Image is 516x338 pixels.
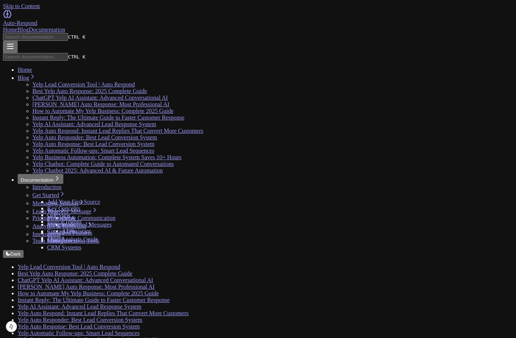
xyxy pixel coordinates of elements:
a: Yelp Business Automation: Complete System Saves 10+ Hours [32,154,181,160]
a: Documentation [29,26,65,33]
a: CRM Systems [47,244,81,250]
a: Yelp Auto Response: Best Lead Conversion System [18,323,140,330]
a: Pricing [32,215,49,221]
a: Best Yelp Auto Response: 2025 Complete Guide [18,270,132,277]
div: Auto-Respond [3,20,513,26]
input: Search documentation… [3,53,68,61]
a: Get Started [32,192,66,198]
a: ChatGPT Yelp AI Assistant: Advanced Conversational AI [32,95,168,101]
a: How to Automate My Yelp Business: Complete 2025 Guide [32,108,174,114]
a: Integrations [32,231,67,237]
a: Advanced Features [47,230,92,236]
a: Yelp Automatic Follow-ups: Smart Lead Sequences [32,147,154,154]
a: Blog [18,75,36,81]
kbd: CTRL K [68,54,85,60]
button: Menu [3,41,18,53]
kbd: CTRL K [68,34,85,40]
a: How to Automate My Yelp Business: Complete 2025 Guide [18,290,159,296]
a: Instant Reply: The Ultimate Guide to Faster Customer Response [18,297,170,303]
a: Yelp Auto Respond: Instant Lead Replies That Convert More Customers [18,310,188,316]
a: Yelp Chatbot: Complete Guide to Automated Conversations [32,161,174,167]
a: Instant Reply: The Ultimate Guide to Faster Customer Response [32,114,184,121]
input: Search documentation… [3,33,68,41]
a: Introduction [32,184,61,190]
a: Yelp Auto Response: Best Lead Conversion System [32,141,155,147]
button: Documentation [18,174,63,184]
a: Analytics & Reporting [32,223,93,229]
a: Skip to Content [3,3,40,9]
a: Yelp Auto Responder: Best Lead Conversion System [18,317,142,323]
a: Home [18,67,32,73]
a: Home [3,26,17,33]
a: Leads Page [32,208,66,214]
a: Messaging Settings [32,200,85,206]
a: Yelp Auto Responder: Best Lead Conversion System [32,134,157,140]
a: Best Yelp Auto Response: 2025 Complete Guide [32,88,147,94]
a: Home page [3,10,513,26]
a: ChatGPT Yelp AI Assistant: Advanced Conversational AI [18,277,153,283]
a: Yelp AI Assistant: Advanced Lead Response System [32,121,156,127]
a: [PERSON_NAME] Auto Response: Most Professional AI [32,101,169,107]
a: Team Management [32,238,78,244]
a: Welcome Message [47,208,98,214]
a: Yelp Chatbot 2025: Advanced AI & Future Automation [32,167,163,174]
a: Predefined Messages [62,221,112,228]
a: Yelp AI Assistant: Advanced Lead Response System [18,303,141,310]
a: Yelp Lead Conversion Tool | Auto Respond [18,264,120,270]
button: Dark [3,250,24,258]
a: Chart Analysis Guide [47,236,98,242]
a: Yelp Lead Conversion Tool | Auto Respond [32,81,135,88]
a: Yelp Auto Respond: Instant Lead Replies That Convert More Customers [32,128,203,134]
a: [PERSON_NAME] Auto Response: Most Professional AI [18,284,155,290]
a: Yelp Automatic Follow-ups: Smart Lead Sequences [18,330,139,336]
a: Messages & Communication [47,215,116,221]
a: Blog [17,26,29,33]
